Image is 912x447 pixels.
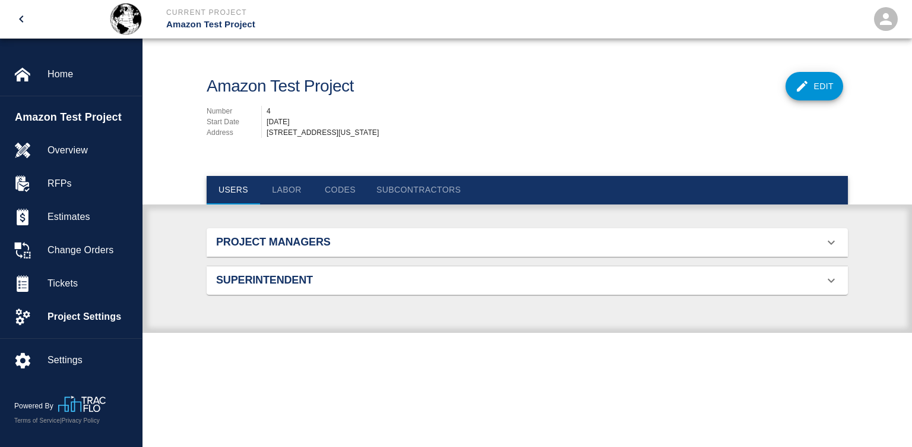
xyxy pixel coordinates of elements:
[207,117,261,127] p: Start Date
[207,127,261,138] p: Address
[14,401,58,411] p: Powered By
[216,274,419,287] h2: Superintendent
[207,106,261,117] p: Number
[47,310,132,324] span: Project Settings
[7,5,36,33] button: open drawer
[853,390,912,447] iframe: Chat Widget
[207,228,848,257] div: Project Managers
[109,2,142,36] img: Global Contractors
[367,176,470,204] button: Subcontractors
[166,18,520,32] p: Amazon Test Project
[267,106,848,117] div: 4
[60,417,62,424] span: |
[207,176,848,204] div: tabs navigation
[260,176,313,204] button: Labor
[166,7,520,18] p: Current Project
[207,77,354,96] h1: Amazon Test Project
[267,127,848,138] div: [STREET_ADDRESS][US_STATE]
[207,176,260,204] button: Users
[47,276,132,291] span: Tickets
[786,72,844,100] button: Edit
[47,210,132,224] span: Estimates
[313,176,367,204] button: Codes
[47,353,132,367] span: Settings
[47,143,132,158] span: Overview
[15,109,136,125] span: Amazon Test Project
[14,417,60,424] a: Terms of Service
[62,417,100,424] a: Privacy Policy
[47,243,132,257] span: Change Orders
[207,266,848,295] div: Superintendent
[58,396,106,412] img: TracFlo
[47,177,132,191] span: RFPs
[47,67,132,81] span: Home
[216,236,419,249] h2: Project Managers
[267,117,848,127] div: [DATE]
